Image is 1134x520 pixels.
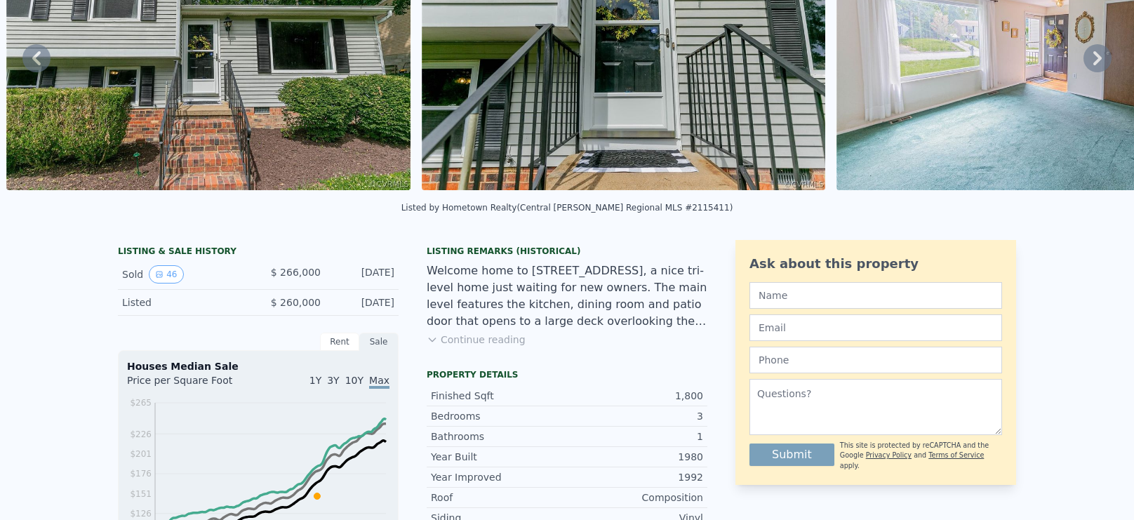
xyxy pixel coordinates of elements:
div: Composition [567,491,703,505]
div: 1,800 [567,389,703,403]
div: Houses Median Sale [127,359,389,373]
div: Listed by Hometown Realty (Central [PERSON_NAME] Regional MLS #2115411) [401,203,733,213]
div: LISTING & SALE HISTORY [118,246,399,260]
div: 1 [567,429,703,444]
div: Rent [320,333,359,351]
div: Listing Remarks (Historical) [427,246,707,257]
div: Year Built [431,450,567,464]
button: Submit [749,444,834,466]
div: Listed [122,295,247,309]
div: Property details [427,369,707,380]
span: $ 260,000 [271,297,321,308]
div: Price per Square Foot [127,373,258,396]
div: Bedrooms [431,409,567,423]
tspan: $151 [130,489,152,499]
span: $ 266,000 [271,267,321,278]
div: [DATE] [332,265,394,284]
div: 3 [567,409,703,423]
div: Sale [359,333,399,351]
div: Sold [122,265,247,284]
input: Email [749,314,1002,341]
div: Year Improved [431,470,567,484]
tspan: $265 [130,398,152,408]
div: Bathrooms [431,429,567,444]
div: [DATE] [332,295,394,309]
div: 1992 [567,470,703,484]
button: View historical data [149,265,183,284]
div: Ask about this property [749,254,1002,274]
div: Welcome home to [STREET_ADDRESS], a nice tri-level home just waiting for new owners. The main lev... [427,262,707,330]
tspan: $126 [130,509,152,519]
button: Continue reading [427,333,526,347]
input: Phone [749,347,1002,373]
span: 3Y [327,375,339,386]
tspan: $201 [130,449,152,459]
div: This site is protected by reCAPTCHA and the Google and apply. [840,441,1002,471]
span: 1Y [309,375,321,386]
div: 1980 [567,450,703,464]
a: Privacy Policy [866,451,912,459]
tspan: $226 [130,429,152,439]
a: Terms of Service [928,451,984,459]
span: 10Y [345,375,363,386]
div: Finished Sqft [431,389,567,403]
tspan: $176 [130,469,152,479]
div: Roof [431,491,567,505]
input: Name [749,282,1002,309]
span: Max [369,375,389,389]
